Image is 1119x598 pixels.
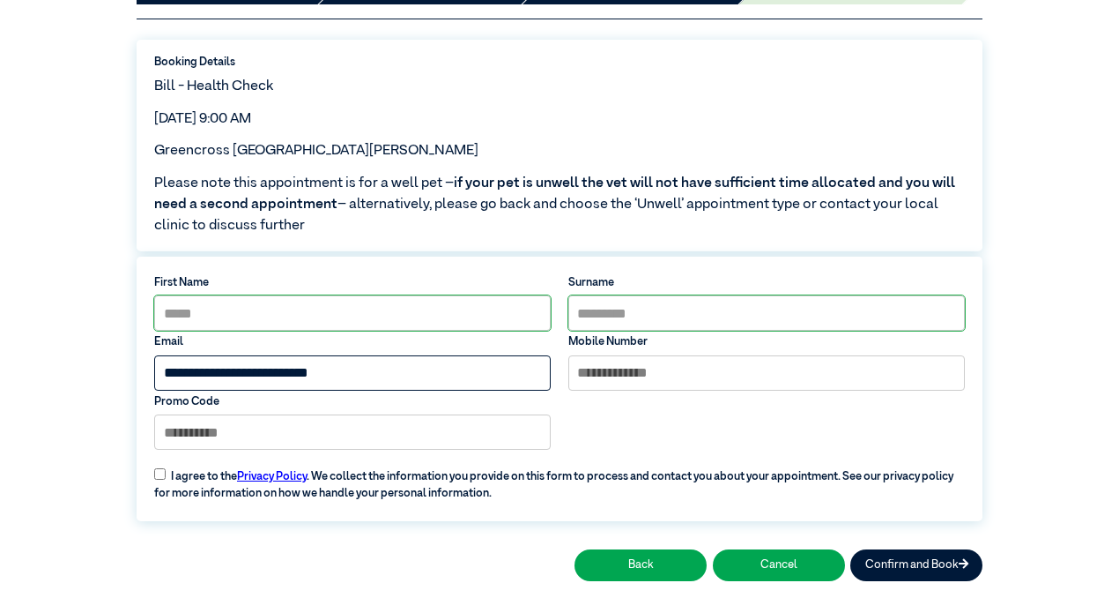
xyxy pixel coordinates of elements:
span: Greencross [GEOGRAPHIC_DATA][PERSON_NAME] [154,144,478,158]
button: Cancel [713,549,845,580]
label: Mobile Number [568,333,965,350]
span: Bill - Health Check [154,79,273,93]
span: Please note this appointment is for a well pet – – alternatively, please go back and choose the ‘... [154,173,965,236]
label: Surname [568,274,965,291]
label: Promo Code [154,393,551,410]
label: I agree to the . We collect the information you provide on this form to process and contact you a... [145,457,973,502]
label: Booking Details [154,54,965,71]
input: I agree to thePrivacy Policy. We collect the information you provide on this form to process and ... [154,468,166,480]
button: Confirm and Book [850,549,982,580]
label: First Name [154,274,551,291]
label: Email [154,333,551,350]
span: if your pet is unwell the vet will not have sufficient time allocated and you will need a second ... [154,176,955,212]
span: [DATE] 9:00 AM [154,112,251,126]
button: Back [574,549,707,580]
a: Privacy Policy [237,471,307,482]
